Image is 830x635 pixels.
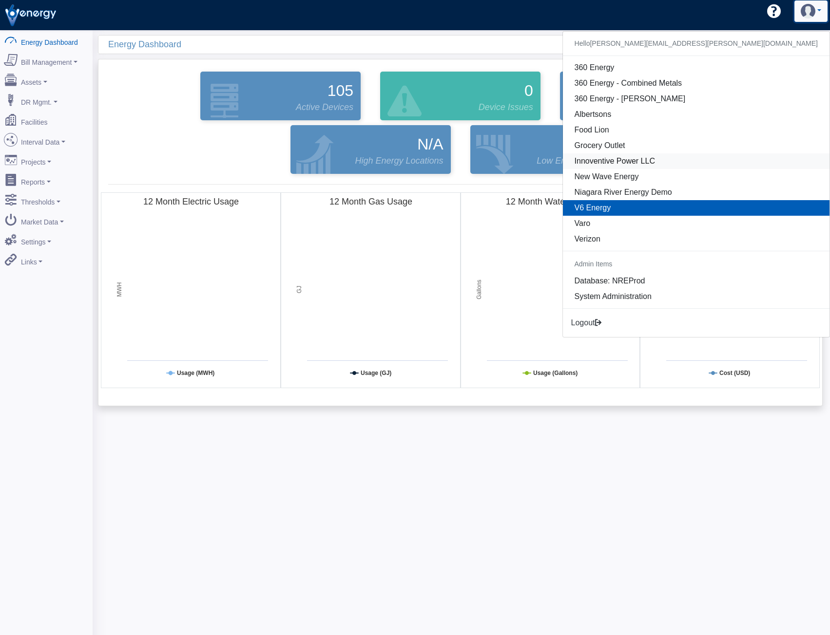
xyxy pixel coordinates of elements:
a: Albertsons [563,107,830,122]
tspan: Usage (GJ) [361,370,391,376]
a: V6 Energy [563,200,830,216]
span: Low Energy Locations [537,154,623,168]
div: Database: NREProd [563,273,830,289]
tspan: Usage (Gallons) [533,370,578,376]
button: Logout [563,313,611,333]
tspan: 12 Month Water Usage [505,197,595,206]
a: System Administration [563,289,830,304]
span: 0 [524,79,533,102]
tspan: GJ [296,286,303,293]
h6: Hello [PERSON_NAME][EMAIL_ADDRESS][PERSON_NAME][DOMAIN_NAME] [563,36,830,52]
tspan: MWH [116,282,123,297]
div: Devices that are active and configured but are in an error state. [370,69,550,123]
span: High Energy Locations [355,154,443,168]
div: Devices that are actively reporting data. [191,69,370,123]
tspan: Cost (USD) [719,370,750,376]
a: Verizon [563,231,830,247]
a: Niagara River Energy Demo [563,185,830,200]
a: Grocery Outlet [563,138,830,153]
span: Device Issues [479,101,533,114]
tspan: 12 Month Gas Usage [329,197,412,206]
a: 360 Energy - Combined Metals [563,75,830,91]
tspan: 12 Month Electric Usage [143,197,239,206]
div: Energy Dashboard [108,36,822,54]
a: Food Lion [563,122,830,138]
a: 360 Energy [563,60,830,75]
span: 105 [328,79,353,102]
img: user-3.svg [801,4,815,19]
tspan: Gallons [476,280,483,299]
tspan: Usage (MWH) [177,370,214,376]
span: Active Devices [296,101,353,114]
a: 360 Energy - [PERSON_NAME] [563,91,830,107]
a: Innoventive Power LLC [563,153,830,169]
a: Varo [563,216,830,231]
a: New Wave Energy [563,169,830,185]
a: 105 Active Devices [198,72,363,120]
span: N/A [417,132,443,156]
div: Admin Items [563,255,830,273]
